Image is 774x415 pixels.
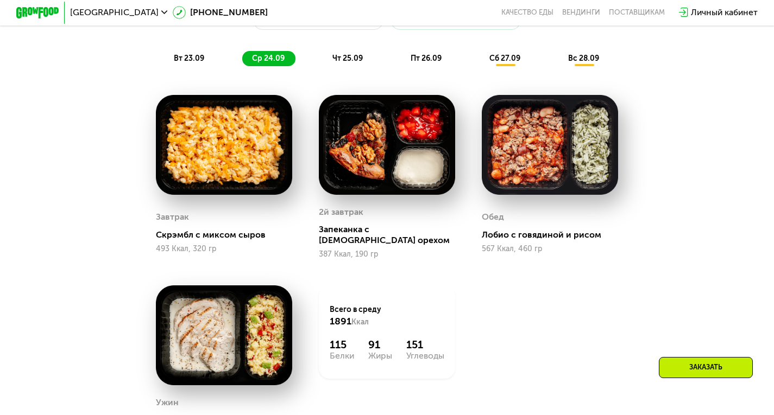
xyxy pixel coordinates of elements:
[70,8,159,17] span: [GEOGRAPHIC_DATA]
[609,8,665,17] div: поставщикам
[406,352,444,360] div: Углеводы
[501,8,553,17] a: Качество еды
[568,54,599,63] span: вс 28.09
[659,357,753,378] div: Заказать
[156,209,189,225] div: Завтрак
[330,315,351,327] span: 1891
[368,352,392,360] div: Жиры
[173,6,268,19] a: [PHONE_NUMBER]
[319,204,363,220] div: 2й завтрак
[351,317,369,327] span: Ккал
[482,245,618,253] div: 567 Ккал, 460 гр
[174,54,204,63] span: вт 23.09
[482,209,504,225] div: Обед
[691,6,758,19] div: Личный кабинет
[411,54,442,63] span: пт 26.09
[368,339,392,352] div: 91
[252,54,285,63] span: ср 24.09
[332,54,363,63] span: чт 25.09
[156,245,292,253] div: 493 Ккал, 320 гр
[330,352,354,360] div: Белки
[330,339,354,352] div: 115
[319,250,455,259] div: 387 Ккал, 190 гр
[562,8,600,17] a: Вендинги
[156,229,301,240] div: Скрэмбл с миксом сыров
[482,229,627,240] div: Лобио с говядиной и рисом
[319,224,464,246] div: Запеканка с [DEMOGRAPHIC_DATA] орехом
[156,394,179,411] div: Ужин
[489,54,520,63] span: сб 27.09
[330,304,444,328] div: Всего в среду
[406,339,444,352] div: 151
